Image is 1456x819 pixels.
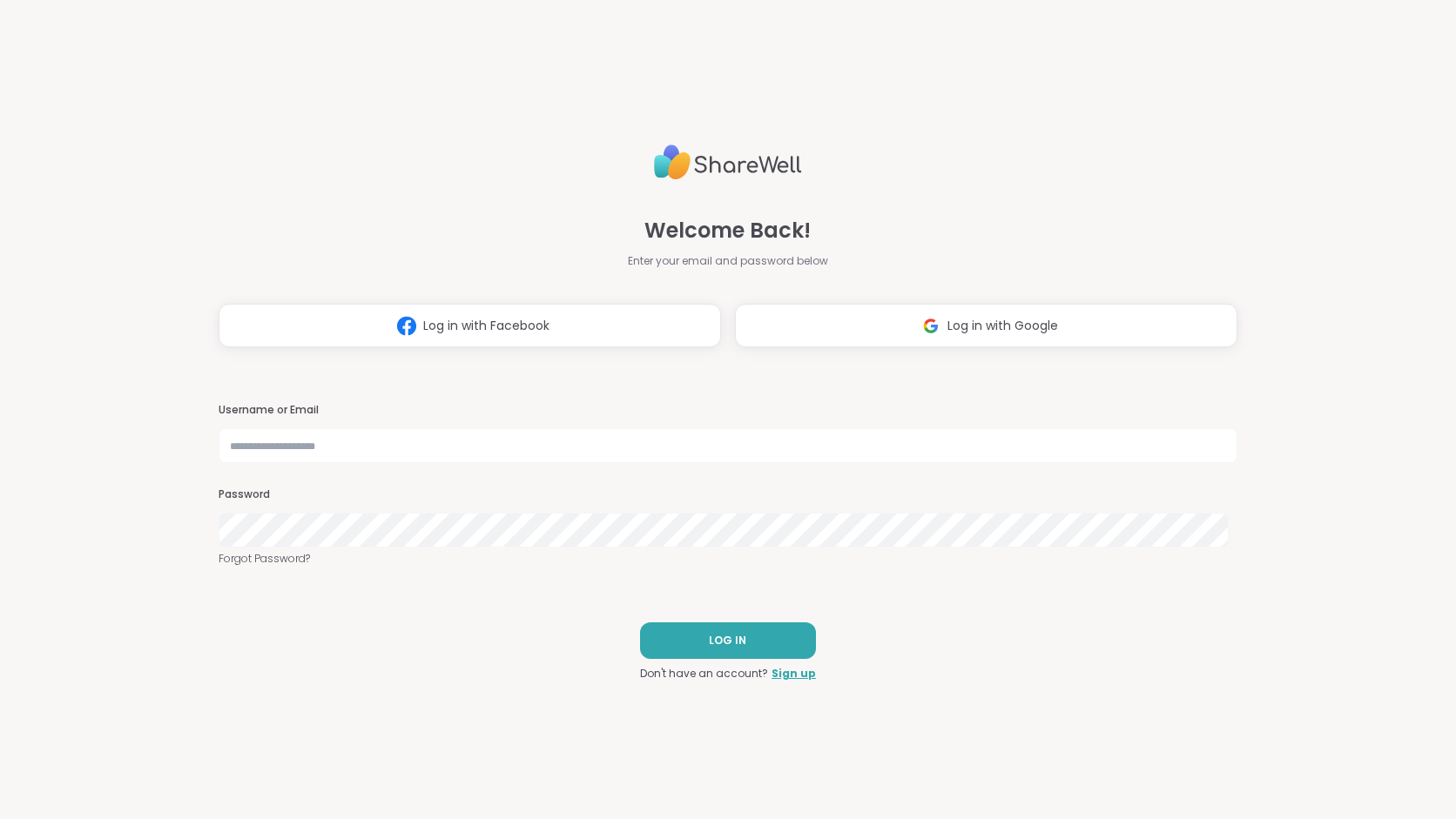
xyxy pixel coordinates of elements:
[772,666,816,681] a: Sign up
[219,551,1237,567] a: Forgot Password?
[654,138,802,187] img: ShareWell Logo
[709,633,746,648] span: LOG IN
[640,622,816,659] button: LOG IN
[219,403,1237,418] h3: Username or Email
[390,310,423,342] img: ShareWell Logomark
[423,317,549,335] span: Log in with Facebook
[628,253,828,269] span: Enter your email and password below
[947,317,1058,335] span: Log in with Google
[735,304,1237,347] button: Log in with Google
[219,487,1237,502] h3: Password
[644,215,811,246] span: Welcome Back!
[640,666,768,681] span: Don't have an account?
[219,304,721,347] button: Log in with Facebook
[914,310,947,342] img: ShareWell Logomark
